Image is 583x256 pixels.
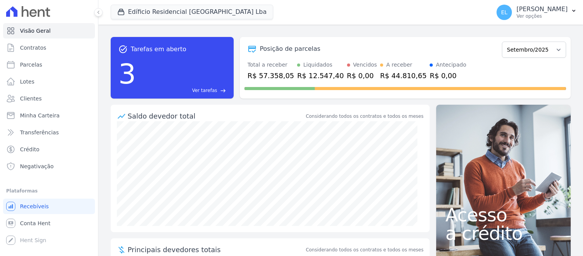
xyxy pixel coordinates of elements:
span: Lotes [20,78,35,85]
div: A receber [386,61,412,69]
a: Lotes [3,74,95,89]
span: a crédito [445,224,561,243]
a: Contratos [3,40,95,55]
a: Transferências [3,125,95,140]
span: Transferências [20,129,59,136]
span: Considerando todos os contratos e todos os meses [306,246,424,253]
button: EL [PERSON_NAME] Ver opções [490,2,583,23]
span: Contratos [20,44,46,52]
span: Tarefas em aberto [131,45,186,54]
p: [PERSON_NAME] [517,5,568,13]
a: Clientes [3,91,95,106]
span: Principais devedores totais [128,244,304,255]
span: Recebíveis [20,202,49,210]
div: R$ 12.547,40 [297,70,344,81]
div: Saldo devedor total [128,111,304,121]
div: Considerando todos os contratos e todos os meses [306,113,424,120]
span: Minha Carteira [20,112,60,119]
a: Parcelas [3,57,95,72]
a: Conta Hent [3,216,95,231]
div: Liquidados [303,61,332,69]
span: Visão Geral [20,27,51,35]
span: Crédito [20,146,40,153]
a: Ver tarefas east [139,87,226,94]
div: R$ 57.358,05 [247,70,294,81]
span: Clientes [20,95,42,102]
span: EL [501,10,508,15]
a: Crédito [3,142,95,157]
div: Plataformas [6,186,92,196]
span: Ver tarefas [192,87,217,94]
div: 3 [118,54,136,94]
div: Antecipado [436,61,466,69]
a: Visão Geral [3,23,95,38]
span: east [220,88,226,94]
div: Total a receber [247,61,294,69]
a: Negativação [3,159,95,174]
div: R$ 44.810,65 [380,70,427,81]
div: R$ 0,00 [430,70,466,81]
a: Recebíveis [3,199,95,214]
span: Negativação [20,162,54,170]
button: Edíficio Residencial [GEOGRAPHIC_DATA] Lba [111,5,273,19]
span: Conta Hent [20,219,50,227]
div: R$ 0,00 [347,70,377,81]
a: Minha Carteira [3,108,95,123]
span: Acesso [445,206,561,224]
div: Vencidos [353,61,377,69]
span: Parcelas [20,61,42,69]
div: Posição de parcelas [260,44,321,54]
p: Ver opções [517,13,568,19]
span: task_alt [118,45,128,54]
